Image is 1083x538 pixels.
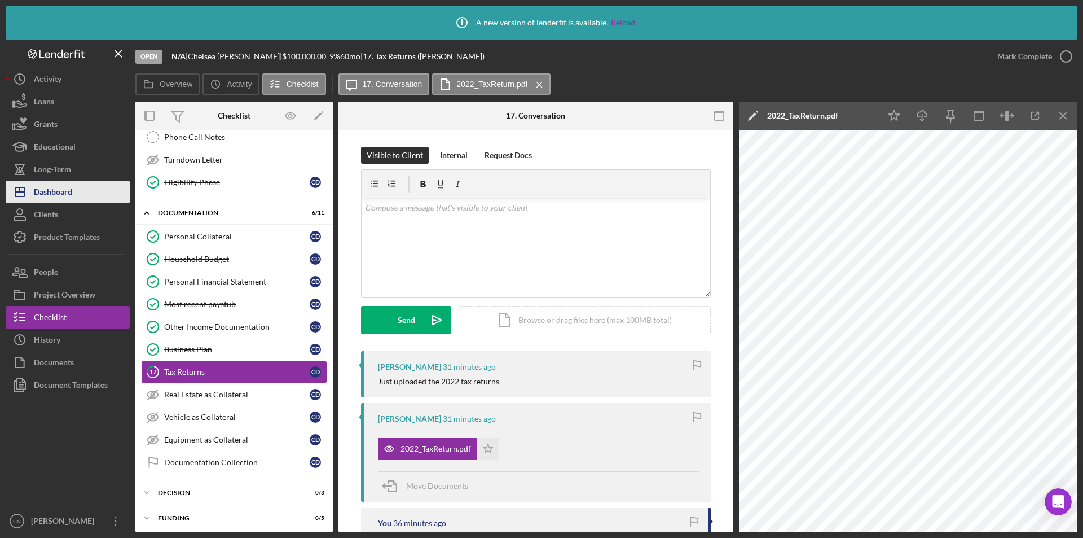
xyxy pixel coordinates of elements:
div: Just uploaded the 2022 tax returns [378,377,499,386]
button: Activity [6,68,130,90]
div: People [34,261,58,286]
button: Search for help [16,138,209,160]
a: Phone Call Notes [141,126,327,148]
div: Tax Returns [164,368,310,377]
div: Archive a Project [16,207,209,228]
button: Overview [135,73,200,95]
div: | 17. Tax Returns ([PERSON_NAME]) [360,52,485,61]
a: Vehicle as CollateralCD [141,406,327,428]
div: Eligibility Phase [164,178,310,187]
div: Other Income Documentation [164,322,310,331]
div: Activity [34,68,61,93]
button: Project Overview [6,283,130,306]
button: Product Templates [6,226,130,248]
div: 2022_TaxReturn.pdf [767,111,838,120]
button: Documents [6,351,130,374]
div: C D [310,366,321,378]
div: C D [310,344,321,355]
div: Checklist [218,111,250,120]
div: Funding [158,515,296,522]
div: Clients [34,203,58,229]
span: Search for help [23,143,91,155]
a: Equipment as CollateralCD [141,428,327,451]
div: Personal Financial Statement [164,277,310,286]
div: Update Permissions Settings [23,169,189,181]
a: 17Tax ReturnsCD [141,361,327,383]
label: 17. Conversation [363,80,422,89]
div: C D [310,177,321,188]
div: C D [310,412,321,423]
div: Chelsea [PERSON_NAME] | [188,52,282,61]
p: How can we help? [23,99,203,119]
div: Decision [158,489,296,496]
div: Send [398,306,415,334]
span: Move Documents [406,481,468,491]
img: logo [23,21,41,40]
div: 0 / 3 [304,489,324,496]
time: 2025-08-13 17:34 [443,362,496,371]
div: 2022_TaxReturn.pdf [400,444,471,453]
iframe: Intercom live chat [1045,488,1072,515]
button: People [6,261,130,283]
div: Personal Collateral [164,232,310,241]
div: $100,000.00 [282,52,329,61]
text: CN [13,518,21,524]
div: Business Plan [164,345,310,354]
a: Household BudgetCD [141,248,327,270]
a: Business PlanCD [141,338,327,361]
div: Archive a Project [23,211,189,223]
button: Mark Complete [986,45,1077,68]
div: [PERSON_NAME] [378,414,441,423]
button: 2022_TaxReturn.pdf [378,438,499,460]
div: Checklist [34,306,67,331]
div: Document Templates [34,374,108,399]
button: Clients [6,203,130,226]
div: Dashboard [34,181,72,206]
div: 6 / 11 [304,209,324,216]
div: How to Create a Test Project [23,232,189,244]
div: [PERSON_NAME] [378,362,441,371]
tspan: 17 [149,368,157,375]
a: Most recent paystubCD [141,293,327,316]
a: Other Income DocumentationCD [141,316,327,338]
div: We typically reply in a few hours [23,281,188,292]
button: Long-Term [6,158,130,181]
div: Educational [34,135,76,161]
button: 2022_TaxReturn.pdf [432,73,551,95]
button: Request Docs [479,147,538,164]
span: Messages [94,380,133,388]
span: Help [179,380,197,388]
div: C D [310,389,321,400]
div: Update Permissions Settings [16,165,209,186]
button: Dashboard [6,181,130,203]
div: [PERSON_NAME] [28,510,102,535]
a: Documentation CollectionCD [141,451,327,474]
a: Loans [6,90,130,113]
button: Help [151,352,226,397]
div: Documents [34,351,74,377]
div: Loans [34,90,54,116]
a: Document Templates [6,374,130,396]
button: History [6,329,130,351]
div: Phone Call Notes [164,133,327,142]
div: C D [310,321,321,333]
button: Educational [6,135,130,158]
div: A new version of lenderfit is available. [448,8,635,37]
button: Move Documents [378,472,479,500]
div: Equipment as Collateral [164,435,310,444]
div: 17. Conversation [506,111,565,120]
a: Personal Financial StatementCD [141,270,327,293]
div: Vehicle as Collateral [164,413,310,422]
div: History [34,329,60,354]
div: Real Estate as Collateral [164,390,310,399]
span: Home [25,380,50,388]
a: Reload [611,18,635,27]
button: Messages [75,352,150,397]
div: C D [310,457,321,468]
p: Hi Christi 👋 [23,80,203,99]
div: C D [310,434,321,445]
